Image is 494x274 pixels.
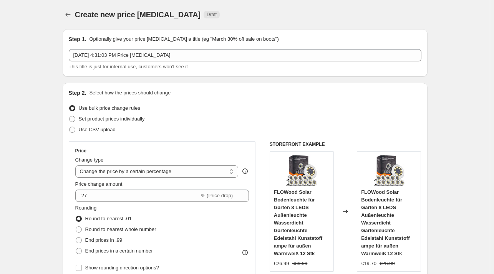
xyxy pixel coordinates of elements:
img: 71GFPD8MQAL_80x.jpg [374,155,404,186]
span: End prices in .99 [85,237,123,243]
span: Price change amount [75,181,123,187]
h2: Step 1. [69,35,86,43]
div: help [241,167,249,175]
div: €26.99 [274,260,289,267]
span: Use CSV upload [79,127,116,132]
span: Show rounding direction options? [85,265,159,271]
img: 71GFPD8MQAL_80x.jpg [286,155,317,186]
span: Round to nearest .01 [85,216,132,221]
h2: Step 2. [69,89,86,97]
div: €19.70 [361,260,376,267]
span: End prices in a certain number [85,248,153,254]
span: FLOWood Solar Bodenleuchte für Garten 8 LEDS Außenleuchte Wasserdicht Gartenleuchte Edelstahl Kun... [274,189,322,256]
span: Rounding [75,205,97,211]
span: Set product prices individually [79,116,145,122]
span: Create new price [MEDICAL_DATA] [75,10,201,19]
span: Change type [75,157,104,163]
h6: STOREFRONT EXAMPLE [270,141,421,147]
h3: Price [75,148,86,154]
span: Round to nearest whole number [85,226,156,232]
strike: €39.99 [292,260,308,267]
button: Price change jobs [63,9,73,20]
input: 30% off holiday sale [69,49,421,61]
span: Use bulk price change rules [79,105,140,111]
span: Draft [207,12,217,18]
span: This title is just for internal use, customers won't see it [69,64,188,69]
input: -15 [75,190,199,202]
p: Optionally give your price [MEDICAL_DATA] a title (eg "March 30% off sale on boots") [89,35,278,43]
span: FLOWood Solar Bodenleuchte für Garten 8 LEDS Außenleuchte Wasserdicht Gartenleuchte Edelstahl Kun... [361,189,409,256]
p: Select how the prices should change [89,89,171,97]
strike: €26.99 [380,260,395,267]
span: % (Price drop) [201,193,233,198]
